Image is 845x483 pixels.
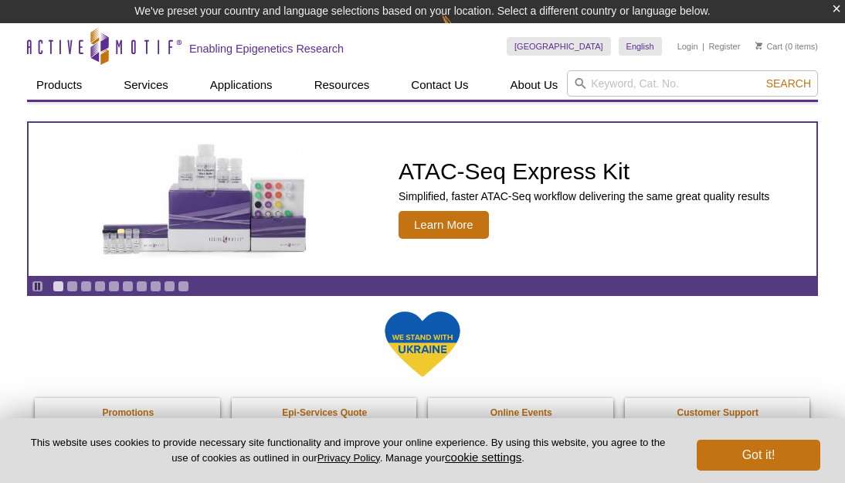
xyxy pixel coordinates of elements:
[399,189,769,203] p: Simplified, faster ATAC-Seq workflow delivering the same great quality results
[501,70,568,100] a: About Us
[762,77,816,90] button: Search
[232,398,419,427] a: Epi-Services Quote
[79,141,334,258] img: ATAC-Seq Express Kit
[108,281,120,292] a: Go to slide 5
[755,42,762,49] img: Your Cart
[490,407,552,418] strong: Online Events
[178,281,189,292] a: Go to slide 10
[25,436,671,465] p: This website uses cookies to provide necessary site functionality and improve your online experie...
[619,37,662,56] a: English
[35,398,222,427] a: Promotions
[399,160,769,183] h2: ATAC-Seq Express Kit
[708,41,740,52] a: Register
[114,70,178,100] a: Services
[428,398,615,427] a: Online Events
[317,452,380,464] a: Privacy Policy
[305,70,379,100] a: Resources
[399,211,489,239] span: Learn More
[80,281,92,292] a: Go to slide 3
[384,310,461,379] img: We Stand With Ukraine
[29,123,816,276] a: ATAC-Seq Express Kit ATAC-Seq Express Kit Simplified, faster ATAC-Seq workflow delivering the sam...
[102,407,154,418] strong: Promotions
[755,37,818,56] li: (0 items)
[122,281,134,292] a: Go to slide 6
[29,123,816,276] article: ATAC-Seq Express Kit
[445,451,521,464] button: cookie settings
[66,281,78,292] a: Go to slide 2
[189,42,344,56] h2: Enabling Epigenetics Research
[402,70,477,100] a: Contact Us
[766,77,811,90] span: Search
[677,41,698,52] a: Login
[32,281,43,292] a: Toggle autoplay
[27,70,91,100] a: Products
[507,37,611,56] a: [GEOGRAPHIC_DATA]
[150,281,161,292] a: Go to slide 8
[201,70,282,100] a: Applications
[94,281,106,292] a: Go to slide 4
[625,398,812,427] a: Customer Support
[755,41,782,52] a: Cart
[53,281,64,292] a: Go to slide 1
[697,440,820,471] button: Got it!
[702,37,704,56] li: |
[677,407,758,418] strong: Customer Support
[282,407,367,418] strong: Epi-Services Quote
[441,12,482,48] img: Change Here
[164,281,175,292] a: Go to slide 9
[567,70,818,97] input: Keyword, Cat. No.
[136,281,148,292] a: Go to slide 7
